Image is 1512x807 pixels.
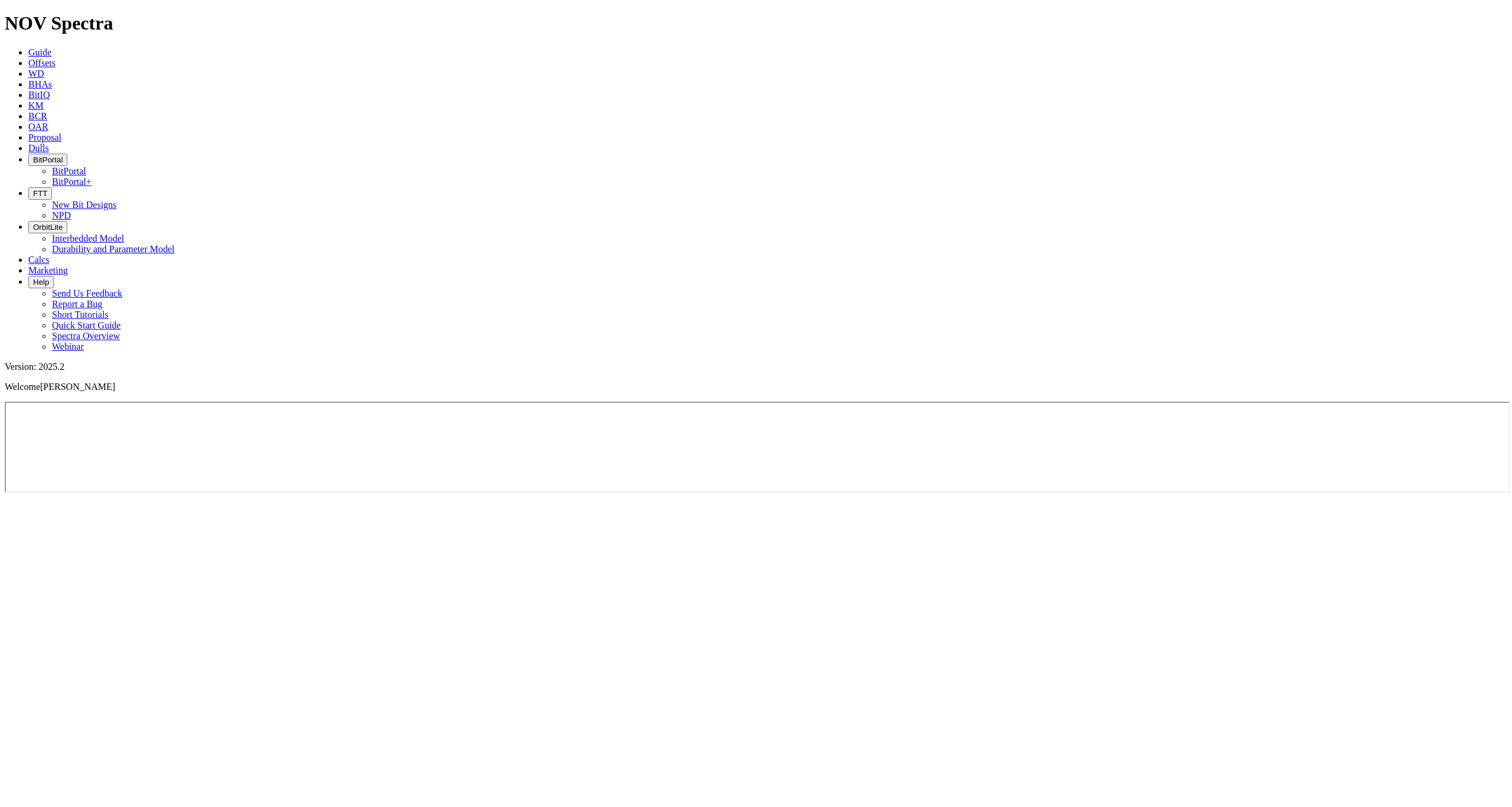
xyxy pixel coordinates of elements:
[28,79,52,89] a: BHAs
[28,100,44,110] a: KM
[33,223,63,232] span: OrbitLite
[28,122,48,132] a: OAR
[28,69,44,79] a: WD
[52,320,120,330] a: Quick Start Guide
[28,143,49,153] a: Dulls
[52,244,175,254] a: Durability and Parameter Model
[52,288,122,298] a: Send Us Feedback
[28,47,51,57] a: Guide
[5,362,1507,372] div: Version: 2025.2
[28,221,67,233] button: OrbitLite
[52,210,71,220] a: NPD
[52,331,120,341] a: Spectra Overview
[52,177,92,187] a: BitPortal+
[40,382,115,392] span: [PERSON_NAME]
[5,382,1507,392] p: Welcome
[28,255,50,265] a: Calcs
[52,233,124,243] a: Interbedded Model
[28,132,61,142] a: Proposal
[28,111,47,121] a: BCR
[52,166,86,176] a: BitPortal
[28,276,54,288] button: Help
[28,265,68,275] a: Marketing
[33,155,63,164] span: BitPortal
[28,187,52,200] button: FTT
[28,90,50,100] a: BitIQ
[5,12,1507,34] h1: NOV Spectra
[28,58,56,68] a: Offsets
[28,154,67,166] button: BitPortal
[52,299,102,309] a: Report a Bug
[52,310,109,320] a: Short Tutorials
[33,189,47,198] span: FTT
[52,341,84,352] a: Webinar
[52,200,116,210] a: New Bit Designs
[33,278,49,287] span: Help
